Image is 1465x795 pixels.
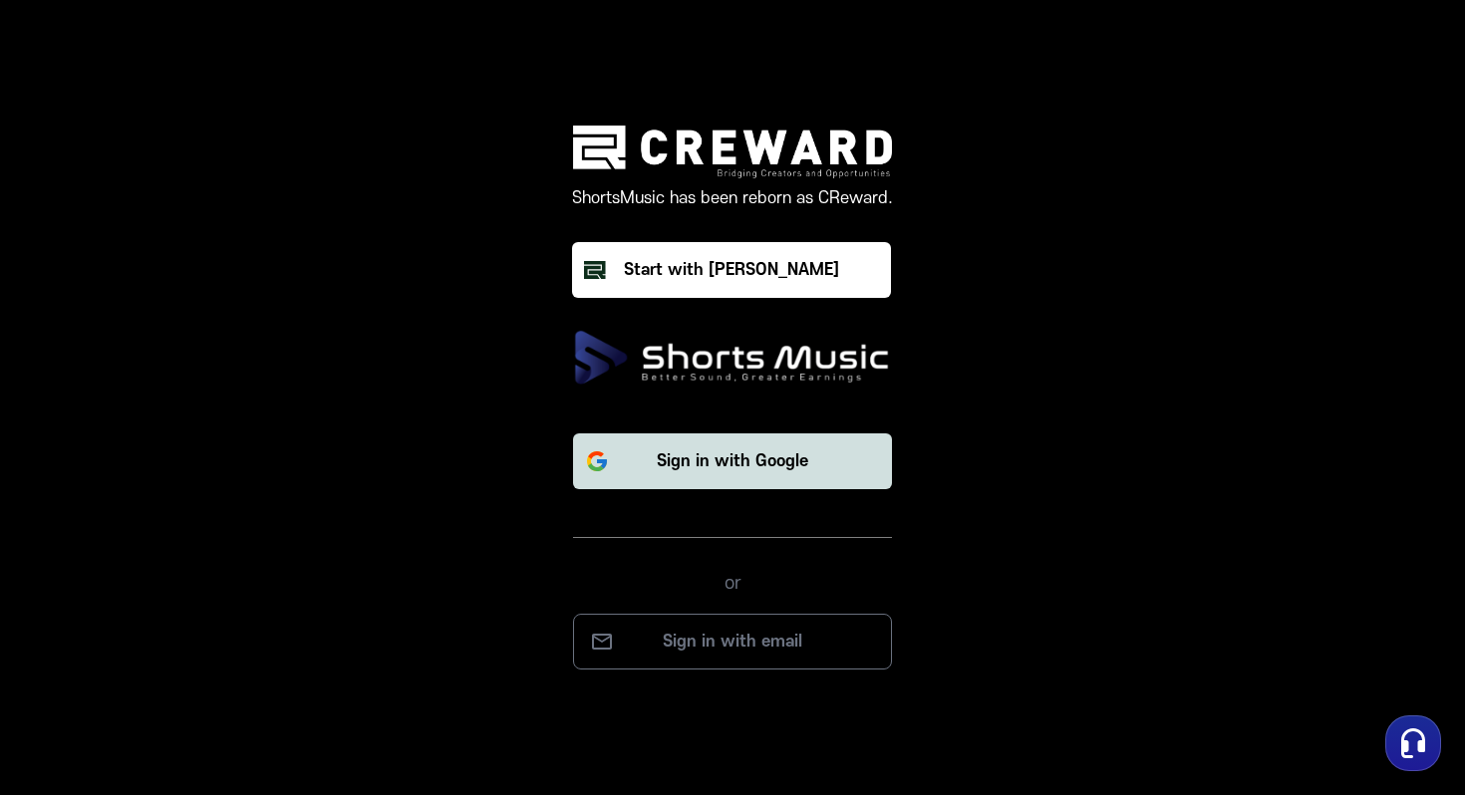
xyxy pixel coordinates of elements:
[573,614,892,669] button: Sign in with email
[573,433,892,489] button: Sign in with Google
[573,126,892,178] img: creward logo
[573,537,892,598] div: or
[51,660,86,675] span: Home
[295,660,344,675] span: Settings
[657,449,808,473] p: Sign in with Google
[257,630,383,679] a: Settings
[573,330,892,386] img: ShortsMusic
[594,630,871,654] p: Sign in with email
[572,242,893,298] a: Start with [PERSON_NAME]
[6,630,132,679] a: Home
[624,258,839,282] div: Start with [PERSON_NAME]
[572,242,891,298] button: Start with [PERSON_NAME]
[165,661,224,676] span: Messages
[132,630,257,679] a: Messages
[572,186,893,210] p: ShortsMusic has been reborn as CReward.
